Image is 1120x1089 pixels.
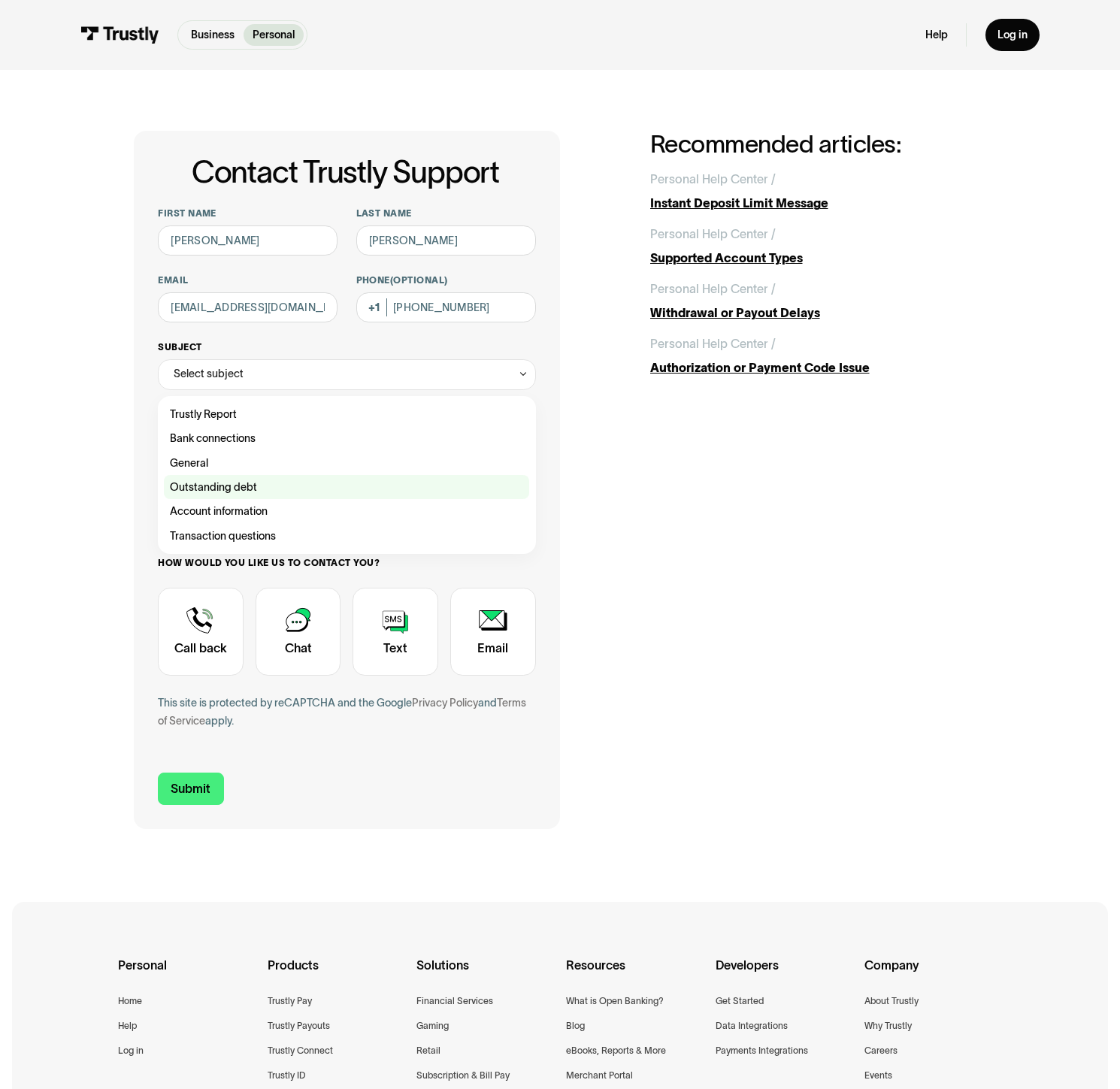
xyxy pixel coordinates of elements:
[155,156,535,189] h1: Contact Trustly Support
[650,170,776,188] div: Personal Help Center /
[158,359,535,390] div: Select subject
[985,19,1040,51] a: Log in
[170,454,208,472] span: General
[716,994,764,1009] a: Get Started
[244,24,304,46] a: Personal
[158,225,338,256] input: Alex
[253,27,295,43] p: Personal
[158,390,535,555] nav: Select subject
[566,1018,585,1034] a: Blog
[997,28,1028,41] div: Log in
[650,280,776,298] div: Personal Help Center /
[650,334,987,377] a: Personal Help Center /Authorization or Payment Code Issue
[118,994,142,1009] a: Home
[268,1043,333,1059] a: Trustly Connect
[566,1068,633,1084] a: Merchant Portal
[716,1043,808,1059] a: Payments Integrations
[716,955,853,994] div: Developers
[356,274,536,286] label: Phone
[650,358,987,377] div: Authorization or Payment Code Issue
[390,275,448,285] span: (Optional)
[864,1068,892,1084] a: Events
[170,527,276,545] span: Transaction questions
[416,1068,510,1084] a: Subscription & Bill Pay
[566,1043,666,1059] a: eBooks, Reports & More
[566,994,664,1009] a: What is Open Banking?
[650,280,987,322] a: Personal Help Center /Withdrawal or Payout Delays
[650,225,776,243] div: Personal Help Center /
[80,26,159,43] img: Trustly Logo
[925,28,948,41] a: Help
[268,1068,306,1084] a: Trustly ID
[158,694,535,731] div: This site is protected by reCAPTCHA and the Google and apply.
[191,27,235,43] p: Business
[566,955,704,994] div: Resources
[864,994,919,1009] a: About Trustly
[118,1043,144,1059] a: Log in
[412,697,478,709] a: Privacy Policy
[158,341,535,353] label: Subject
[650,194,987,212] div: Instant Deposit Limit Message
[356,207,536,219] label: Last name
[650,334,776,352] div: Personal Help Center /
[650,225,987,268] a: Personal Help Center /Supported Account Types
[170,478,257,496] span: Outstanding debt
[416,1018,449,1034] a: Gaming
[864,955,1002,994] div: Company
[174,365,244,383] div: Select subject
[864,1018,912,1034] a: Why Trustly
[268,994,312,1009] a: Trustly Pay
[158,207,535,805] form: Contact Trustly Support
[158,207,338,219] label: First name
[158,292,338,323] input: alex@mail.com
[650,131,987,158] h2: Recommended articles:
[170,502,268,520] span: Account information
[356,292,536,323] input: (555) 555-5555
[650,249,987,267] div: Supported Account Types
[118,1018,137,1034] a: Help
[650,170,987,213] a: Personal Help Center /Instant Deposit Limit Message
[356,225,536,256] input: Howard
[650,304,987,322] div: Withdrawal or Payout Delays
[158,274,338,286] label: Email
[170,429,256,447] span: Bank connections
[158,773,223,804] input: Submit
[716,1018,788,1034] a: Data Integrations
[118,955,256,994] div: Personal
[416,994,493,1009] a: Financial Services
[158,557,535,569] label: How would you like us to contact you?
[268,955,405,994] div: Products
[268,1018,330,1034] a: Trustly Payouts
[416,955,554,994] div: Solutions
[170,405,237,423] span: Trustly Report
[416,1043,440,1059] a: Retail
[864,1043,898,1059] a: Careers
[182,24,244,46] a: Business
